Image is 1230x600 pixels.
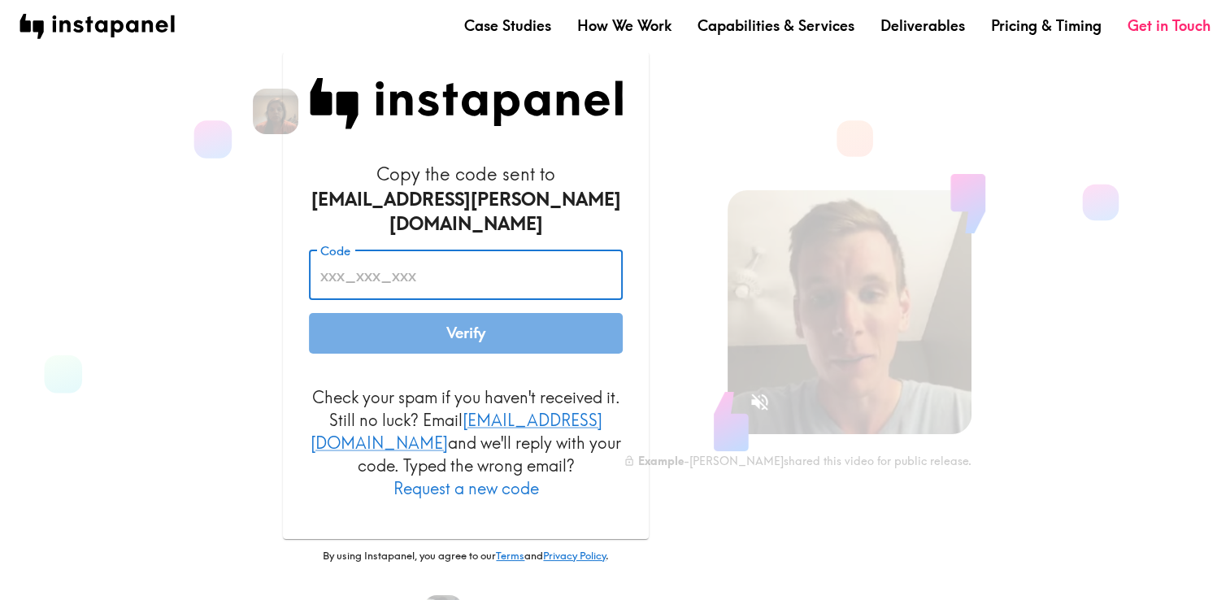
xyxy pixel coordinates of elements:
[253,89,298,134] img: Trish
[742,385,777,420] button: Sound is off
[283,549,649,563] p: By using Instapanel, you agree to our and .
[309,162,623,237] h6: Copy the code sent to
[991,15,1102,36] a: Pricing & Timing
[543,549,606,562] a: Privacy Policy
[309,250,623,300] input: xxx_xxx_xxx
[496,549,524,562] a: Terms
[698,15,854,36] a: Capabilities & Services
[464,15,551,36] a: Case Studies
[624,454,971,468] div: - [PERSON_NAME] shared this video for public release.
[320,242,350,260] label: Code
[309,386,623,500] p: Check your spam if you haven't received it. Still no luck? Email and we'll reply with your code. ...
[393,477,539,500] button: Request a new code
[880,15,965,36] a: Deliverables
[1128,15,1210,36] a: Get in Touch
[20,14,175,39] img: instapanel
[309,187,623,237] div: [EMAIL_ADDRESS][PERSON_NAME][DOMAIN_NAME]
[309,313,623,354] button: Verify
[311,410,602,453] a: [EMAIL_ADDRESS][DOMAIN_NAME]
[638,454,684,468] b: Example
[577,15,672,36] a: How We Work
[309,78,623,129] img: Instapanel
